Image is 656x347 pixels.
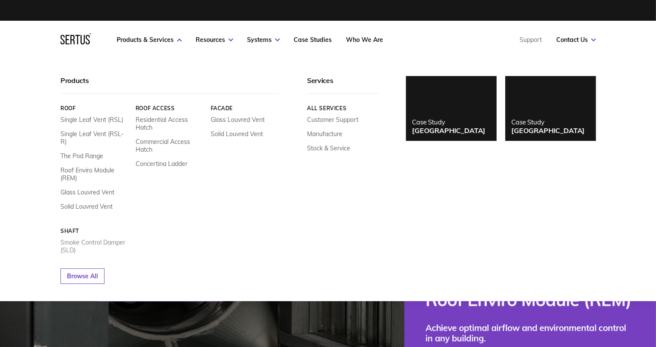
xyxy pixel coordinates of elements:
a: Customer Support [307,116,358,124]
a: Single Leaf Vent (RSL) [60,116,123,124]
a: Case Study[GEOGRAPHIC_DATA] [406,76,497,141]
a: Manufacture [307,130,342,138]
a: Solid Louvred Vent [60,203,113,210]
div: Case Study [412,118,485,126]
a: Roof Enviro Module (REM) [60,166,129,182]
a: All services [307,105,380,111]
a: Systems [247,36,280,44]
a: Contact Us [557,36,596,44]
div: Services [307,76,380,94]
a: Concertina Ladder [135,160,187,168]
a: Commercial Access Hatch [135,138,204,153]
a: Who We Are [346,36,383,44]
div: [GEOGRAPHIC_DATA] [412,126,485,135]
div: Products [60,76,279,94]
a: Products & Services [117,36,182,44]
a: Shaft [60,228,129,234]
a: Facade [210,105,279,111]
a: Solid Louvred Vent [210,130,263,138]
a: Roof [60,105,129,111]
a: Case Studies [294,36,332,44]
a: Stock & Service [307,144,350,152]
a: Support [520,36,542,44]
iframe: Chat Widget [501,247,656,347]
a: Roof Access [135,105,204,111]
a: Glass Louvred Vent [210,116,264,124]
a: Case Study[GEOGRAPHIC_DATA] [505,76,596,141]
a: Browse All [60,268,105,284]
a: Glass Louvred Vent [60,188,114,196]
a: Smoke Control Damper (SLD) [60,239,129,254]
a: Residential Access Hatch [135,116,204,131]
div: [GEOGRAPHIC_DATA] [511,126,585,135]
a: Single Leaf Vent (RSL-R) [60,130,129,146]
a: The Pod Range [60,152,103,160]
a: Resources [196,36,233,44]
div: Case Study [511,118,585,126]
